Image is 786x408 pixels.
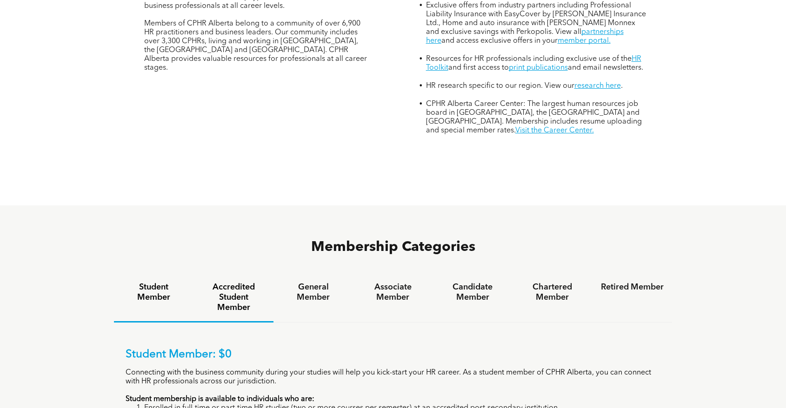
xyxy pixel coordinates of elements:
[441,282,504,303] h4: Candidate Member
[426,55,641,72] a: HR Toolkit
[126,348,660,362] p: Student Member: $0
[621,82,623,90] span: .
[282,282,345,303] h4: General Member
[558,37,611,45] a: member portal.
[426,100,642,134] span: CPHR Alberta Career Center: The largest human resources job board in [GEOGRAPHIC_DATA], the [GEOG...
[509,64,568,72] a: print publications
[311,240,475,254] span: Membership Categories
[426,82,574,90] span: HR research specific to our region. View our
[601,282,664,292] h4: Retired Member
[126,395,314,403] strong: Student membership is available to individuals who are:
[441,37,558,45] span: and access exclusive offers in your
[426,55,632,63] span: Resources for HR professionals including exclusive use of the
[448,64,509,72] span: and first access to
[126,369,660,386] p: Connecting with the business community during your studies will help you kick-start your HR caree...
[515,127,594,134] a: Visit the Career Center.
[144,20,367,72] span: Members of CPHR Alberta belong to a community of over 6,900 HR practitioners and business leaders...
[202,282,265,313] h4: Accredited Student Member
[122,282,185,303] h4: Student Member
[574,82,621,90] a: research here
[426,28,624,45] a: partnerships here
[361,282,424,303] h4: Associate Member
[568,64,643,72] span: and email newsletters.
[426,2,646,36] span: Exclusive offers from industry partners including Professional Liability Insurance with EasyCover...
[521,282,584,303] h4: Chartered Member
